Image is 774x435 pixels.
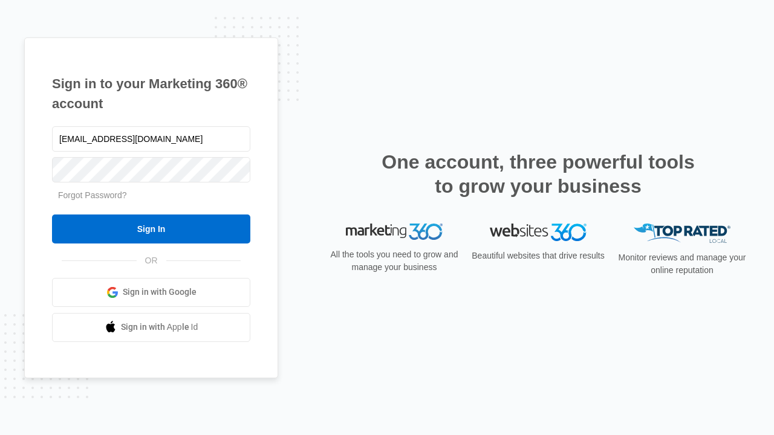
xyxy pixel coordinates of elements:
[327,248,462,274] p: All the tools you need to grow and manage your business
[52,74,250,114] h1: Sign in to your Marketing 360® account
[634,224,730,243] img: Top Rated Local
[121,321,198,333] span: Sign in with Apple Id
[346,224,443,240] img: Marketing 360
[52,313,250,342] a: Sign in with Apple Id
[137,254,166,267] span: OR
[378,150,698,198] h2: One account, three powerful tools to grow your business
[614,251,750,277] p: Monitor reviews and manage your online reputation
[470,250,606,262] p: Beautiful websites that drive results
[490,224,587,241] img: Websites 360
[58,190,127,200] a: Forgot Password?
[52,278,250,307] a: Sign in with Google
[52,214,250,243] input: Sign In
[52,126,250,152] input: Email
[123,286,197,298] span: Sign in with Google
